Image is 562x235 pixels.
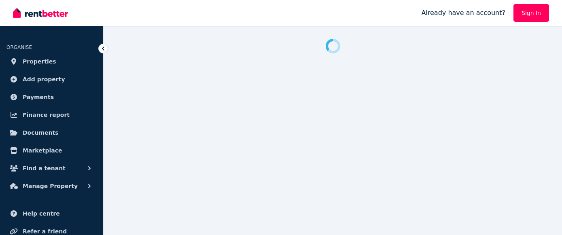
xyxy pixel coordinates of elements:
a: Finance report [6,107,97,123]
a: Documents [6,125,97,141]
button: Manage Property [6,178,97,194]
a: Help centre [6,205,97,222]
span: Add property [23,74,65,84]
a: Payments [6,89,97,105]
a: Properties [6,53,97,70]
span: Help centre [23,209,60,218]
a: Sign In [513,4,549,22]
span: Find a tenant [23,163,66,173]
span: Finance report [23,110,70,120]
span: Properties [23,57,56,66]
span: Manage Property [23,181,78,191]
a: Add property [6,71,97,87]
a: Marketplace [6,142,97,159]
img: RentBetter [13,7,68,19]
span: ORGANISE [6,44,32,50]
span: Documents [23,128,59,138]
span: Already have an account? [421,8,505,18]
button: Find a tenant [6,160,97,176]
span: Payments [23,92,54,102]
span: Marketplace [23,146,62,155]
